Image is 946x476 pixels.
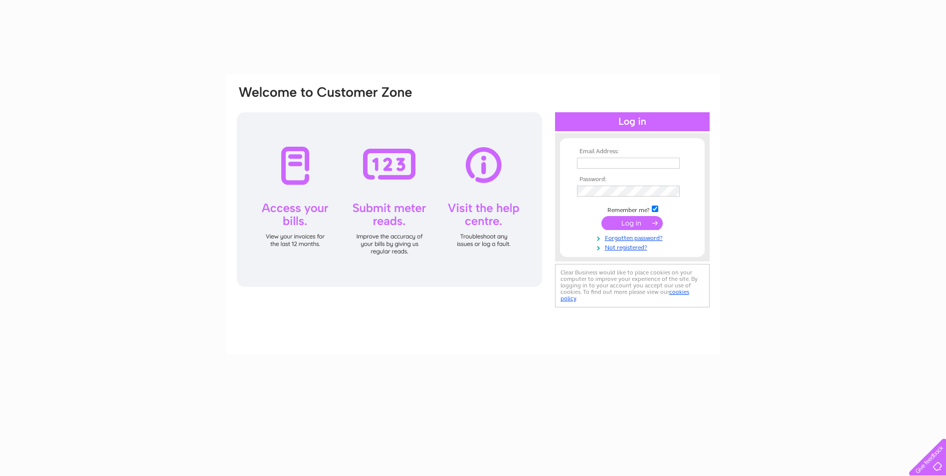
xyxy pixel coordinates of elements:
[574,204,690,214] td: Remember me?
[601,216,663,230] input: Submit
[577,233,690,242] a: Forgotten password?
[555,264,710,307] div: Clear Business would like to place cookies on your computer to improve your experience of the sit...
[574,176,690,183] th: Password:
[574,148,690,155] th: Email Address:
[561,288,689,302] a: cookies policy
[577,242,690,251] a: Not registered?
